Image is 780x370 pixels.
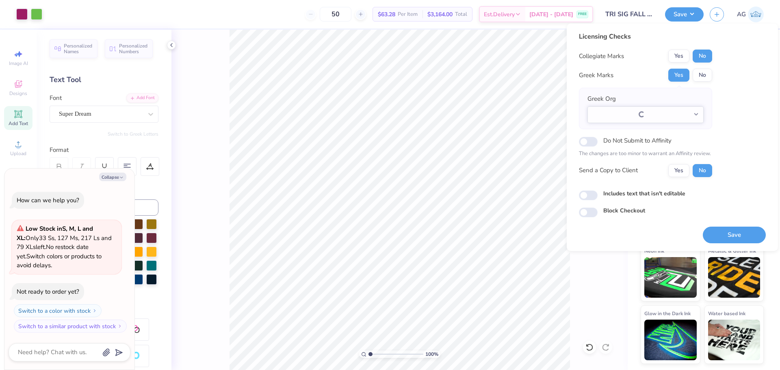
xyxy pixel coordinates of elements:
span: Add Text [9,120,28,127]
button: Yes [668,164,689,177]
button: Switch to a similar product with stock [14,320,127,333]
label: Includes text that isn't editable [603,189,685,198]
label: Greek Org [587,94,616,104]
button: No [693,50,712,63]
span: Est. Delivery [484,10,515,19]
button: No [693,164,712,177]
span: Water based Ink [708,309,745,318]
img: Switch to a color with stock [92,308,97,313]
label: Do Not Submit to Affinity [603,135,672,146]
button: Collapse [99,173,126,181]
img: Switch to a similar product with stock [117,324,122,329]
a: AG [737,6,764,22]
p: The changes are too minor to warrant an Affinity review. [579,150,712,158]
button: No [693,69,712,82]
div: Collegiate Marks [579,52,624,61]
div: Add Font [126,93,158,103]
span: No restock date yet. [17,243,89,260]
button: Yes [668,50,689,63]
span: $63.28 [378,10,395,19]
img: Neon Ink [644,257,697,298]
span: $3,164.00 [427,10,453,19]
span: Only 33 Ss, 127 Ms, 217 Ls and 79 XLs left. Switch colors or products to avoid delays. [17,225,112,269]
span: Designs [9,90,27,97]
button: Yes [668,69,689,82]
span: [DATE] - [DATE] [529,10,573,19]
div: Greek Marks [579,71,613,80]
strong: Low Stock in S, M, L and XL : [17,225,93,242]
img: Metallic & Glitter Ink [708,257,760,298]
span: Per Item [398,10,418,19]
button: Save [665,7,704,22]
img: Aljosh Eyron Garcia [748,6,764,22]
span: Personalized Names [64,43,93,54]
img: Glow in the Dark Ink [644,320,697,360]
span: Image AI [9,60,28,67]
label: Font [50,93,62,103]
input: Untitled Design [599,6,659,22]
img: Water based Ink [708,320,760,360]
span: AG [737,10,746,19]
div: Format [50,145,159,155]
button: Save [703,227,766,243]
span: Total [455,10,467,19]
div: Licensing Checks [579,32,712,41]
div: Send a Copy to Client [579,166,638,175]
div: Text Tool [50,74,158,85]
button: Switch to a color with stock [14,304,102,317]
span: Personalized Numbers [119,43,148,54]
div: Not ready to order yet? [17,288,79,296]
span: FREE [578,11,587,17]
span: Glow in the Dark Ink [644,309,691,318]
button: Switch to Greek Letters [108,131,158,137]
input: – – [320,7,351,22]
span: Upload [10,150,26,157]
span: 100 % [425,351,438,358]
label: Block Checkout [603,206,645,215]
div: How can we help you? [17,196,79,204]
